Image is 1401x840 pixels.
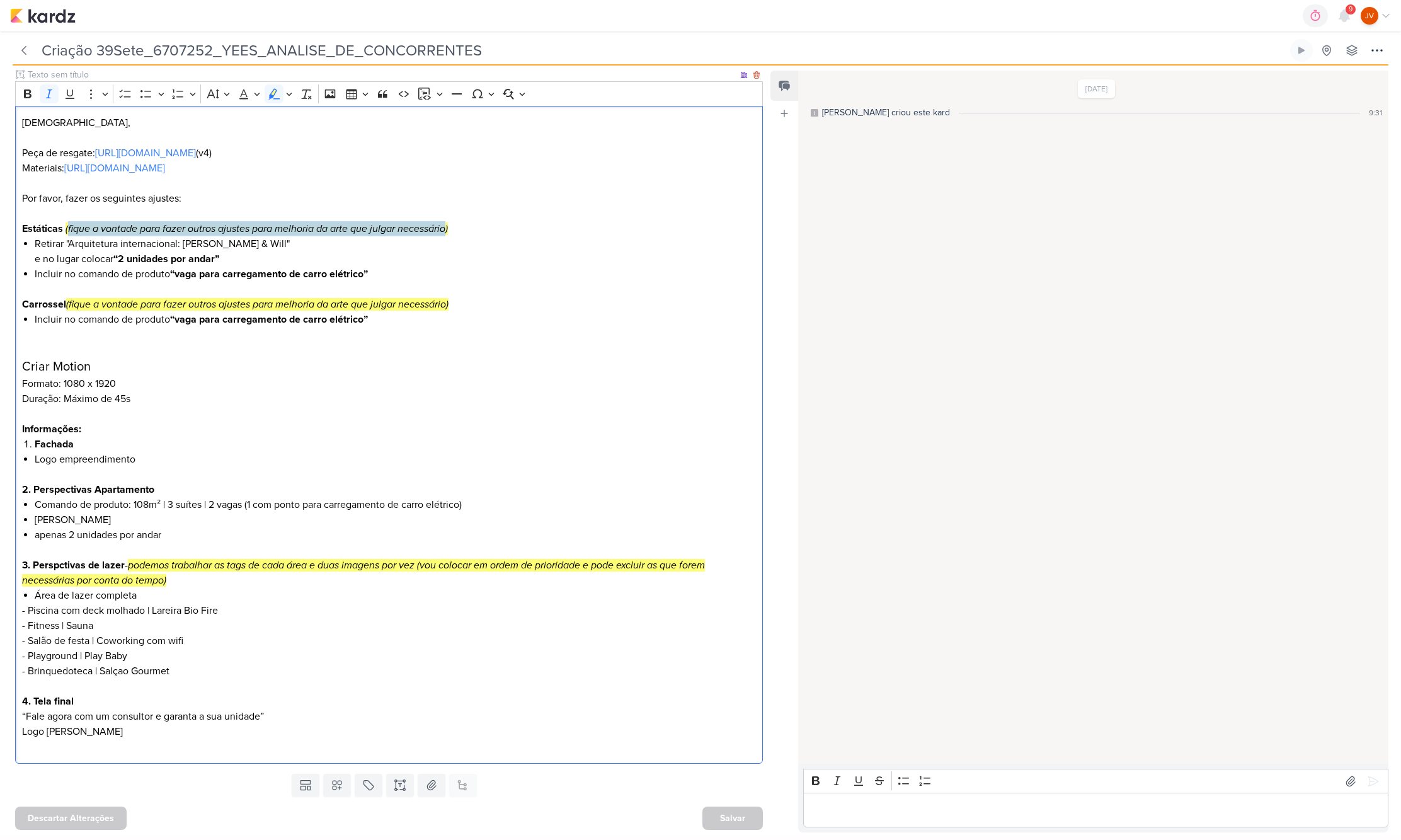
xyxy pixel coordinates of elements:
[803,769,1388,793] div: Editor toolbar
[22,222,63,235] strong: Estáticas
[35,312,757,327] li: Incluir no comando de produto
[22,558,757,588] p: -
[803,793,1388,827] div: Editor editing area: main
[22,559,705,587] mark: podemos trabalhar as tags de cada área e duas imagens por vez (vou colocar em ordem de prioridade...
[22,618,757,633] p: - Fitness | Sauna
[22,298,66,311] strong: Carrossel
[35,497,757,512] li: Comando de produto: 108m² | 3 suítes | 2 vagas (1 com ponto para carregamento de carro elétrico)
[22,191,757,221] p: Por favor, fazer os seguintes ajustes:
[35,267,757,282] li: Incluir no comando de produto
[1361,7,1378,25] div: Joney Viana
[22,559,125,572] strong: 3. Perspctivas de lazer
[10,8,76,23] img: kardz.app
[1369,107,1382,118] div: 9:31
[25,68,738,81] input: Texto sem título
[66,222,448,235] mark: (fique a vontade para fazer outros ajustes para melhoria da arte que julgar necessário)
[22,709,757,724] p: “Fale agora com um consultor e garanta a sua unidade”
[38,39,1288,62] input: Kard Sem Título
[35,527,757,543] li: apenas 2 unidades por andar
[1365,10,1374,21] p: JV
[22,724,757,739] p: Logo [PERSON_NAME]
[35,452,757,467] li: Logo empreendimento
[170,268,368,280] strong: “vaga para carregamento de carro elétrico”
[113,253,219,265] strong: “2 unidades por andar”
[170,313,368,326] strong: “vaga para carregamento de carro elétrico”
[1349,4,1352,14] span: 9
[1296,45,1307,55] div: Ligar relógio
[35,588,757,603] li: Área de lazer completa
[15,81,763,106] div: Editor toolbar
[22,603,757,618] p: - Piscina com deck molhado | Lareira Bio Fire
[66,298,449,311] mark: (fique a vontade para fazer outros ajustes para melhoria da arte que julgar necessário)
[22,483,154,496] strong: 2. Perspectivas Apartamento
[35,438,74,451] strong: Fachada
[35,236,757,267] li: Retirar "Arquitetura internacional: [PERSON_NAME] & Will" e no lugar colocar
[95,147,196,159] a: [URL][DOMAIN_NAME]
[22,633,757,648] p: - Salão de festa | Coworking com wifi
[22,423,81,435] strong: Informações:
[64,162,165,175] a: [URL][DOMAIN_NAME]
[35,512,757,527] li: [PERSON_NAME]
[822,106,950,119] div: [PERSON_NAME] criou este kard
[22,359,91,374] span: Criar Motion
[22,146,757,176] p: Peça de resgate: (v4) Materiais:
[15,106,763,764] div: Editor editing area: main
[22,115,757,130] p: [DEMOGRAPHIC_DATA],
[22,695,74,708] strong: 4. Tela final
[22,648,757,679] p: - Playground | Play Baby - Brinquedoteca | Salçao Gourmet
[22,357,757,422] p: Formato: 1080 x 1920 Duração: Máximo de 45s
